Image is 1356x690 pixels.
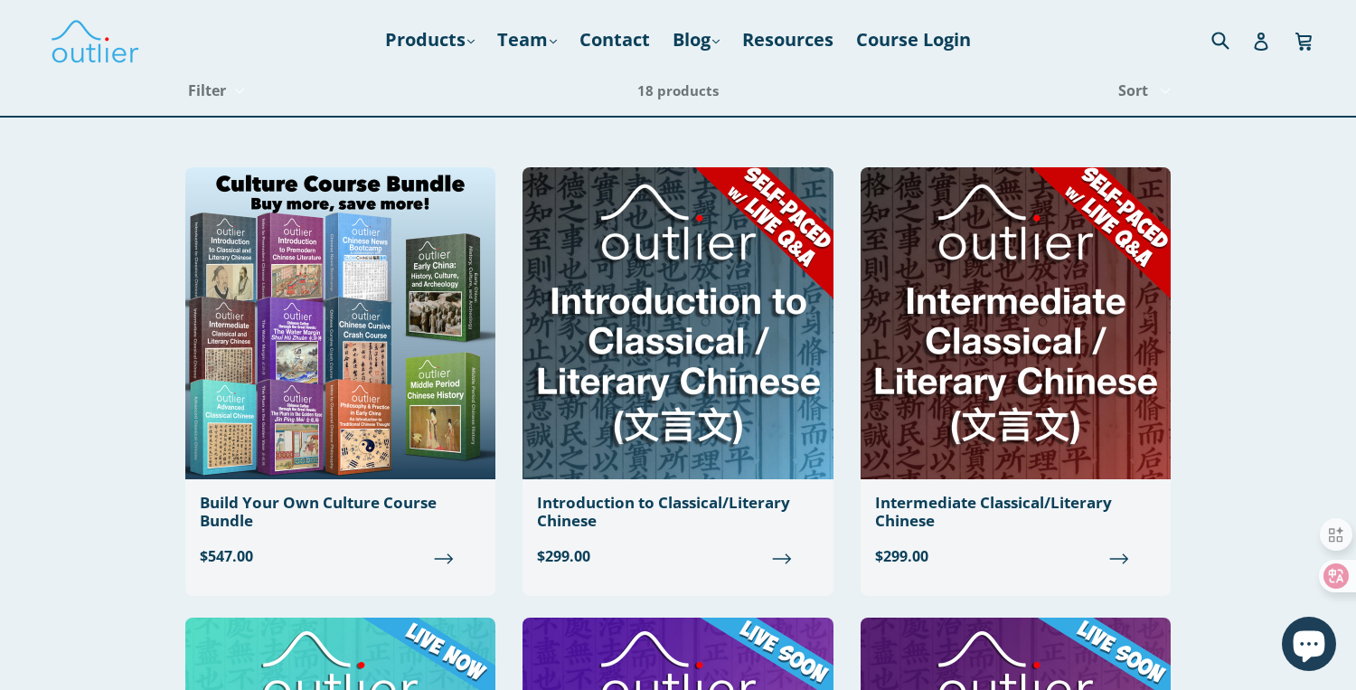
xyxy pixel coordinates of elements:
img: Outlier Linguistics [50,14,140,66]
img: Introduction to Classical/Literary Chinese [523,167,833,479]
a: Build Your Own Culture Course Bundle $547.00 [185,167,495,581]
img: Build Your Own Culture Course Bundle [185,167,495,479]
span: 18 products [637,81,719,99]
a: Blog [664,24,729,56]
div: Introduction to Classical/Literary Chinese [537,494,818,531]
img: Intermediate Classical/Literary Chinese [861,167,1171,479]
div: Build Your Own Culture Course Bundle [200,494,481,531]
span: $299.00 [537,545,818,567]
a: Contact [570,24,659,56]
input: Search [1207,21,1257,58]
a: Products [376,24,484,56]
a: Resources [733,24,843,56]
inbox-online-store-chat: Shopify online store chat [1276,617,1342,676]
a: Team [488,24,566,56]
a: Course Login [847,24,980,56]
div: Intermediate Classical/Literary Chinese [875,494,1156,531]
a: Introduction to Classical/Literary Chinese $299.00 [523,167,833,581]
span: $547.00 [200,545,481,567]
span: $299.00 [875,545,1156,567]
a: Intermediate Classical/Literary Chinese $299.00 [861,167,1171,581]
